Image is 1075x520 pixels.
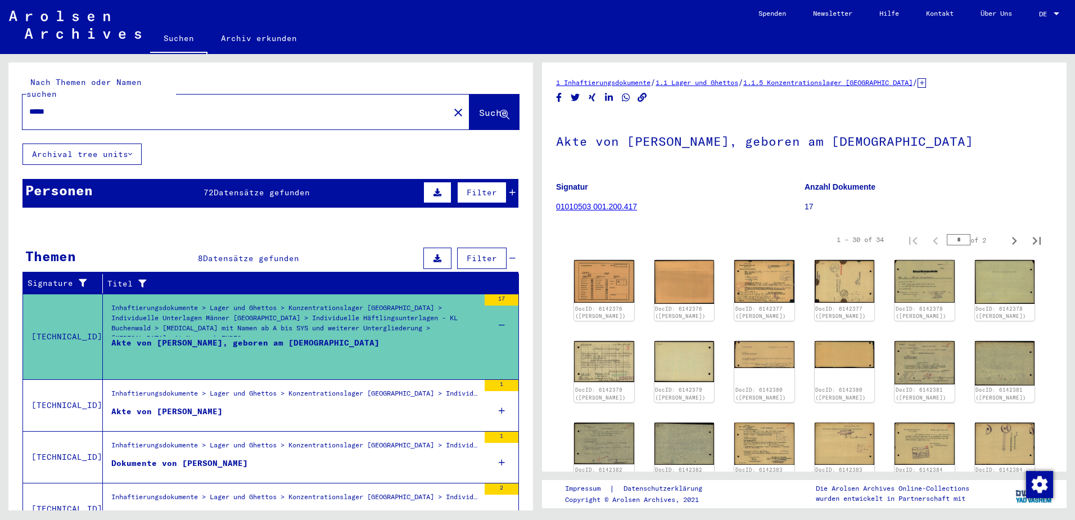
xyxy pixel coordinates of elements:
[734,341,794,367] img: 001.jpg
[467,253,497,263] span: Filter
[556,182,588,191] b: Signatur
[636,91,648,105] button: Copy link
[816,483,969,494] p: Die Arolsen Archives Online-Collections
[924,228,947,251] button: Previous page
[111,440,479,456] div: Inhaftierungsdokumente > Lager und Ghettos > Konzentrationslager [GEOGRAPHIC_DATA] > Individuelle...
[469,95,519,129] button: Suche
[815,260,875,303] img: 002.jpg
[457,182,507,203] button: Filter
[805,201,1053,213] p: 17
[467,187,497,198] span: Filter
[111,388,479,404] div: Inhaftierungsdokumente > Lager und Ghettos > Konzentrationslager [GEOGRAPHIC_DATA] > Individuelle...
[656,78,738,87] a: 1.1 Lager und Ghettos
[1026,471,1053,498] img: Zustimmung ändern
[111,337,380,371] div: Akte von [PERSON_NAME], geboren am [DEMOGRAPHIC_DATA]
[25,180,93,200] div: Personen
[565,483,609,495] a: Impressum
[485,432,518,443] div: 1
[457,248,507,269] button: Filter
[586,91,598,105] button: Share on Xing
[651,77,656,87] span: /
[815,467,866,481] a: DocID: 6142383 ([PERSON_NAME])
[734,260,794,302] img: 001.jpg
[734,423,794,465] img: 001.jpg
[655,387,706,401] a: DocID: 6142379 ([PERSON_NAME])
[574,341,634,382] img: 001.jpg
[556,78,651,87] a: 1 Inhaftierungsdokumente
[575,467,626,481] a: DocID: 6142382 ([PERSON_NAME])
[975,341,1035,385] img: 002.jpg
[204,187,214,198] span: 72
[111,406,223,418] div: Akte von [PERSON_NAME]
[9,11,141,39] img: Arolsen_neg.svg
[738,77,743,87] span: /
[150,25,207,54] a: Suchen
[574,423,634,464] img: 001.jpg
[805,182,875,191] b: Anzahl Dokumente
[451,106,465,119] mat-icon: close
[655,467,706,481] a: DocID: 6142382 ([PERSON_NAME])
[743,78,913,87] a: 1.1.5 Konzentrationslager [GEOGRAPHIC_DATA]
[975,387,1026,401] a: DocID: 6142381 ([PERSON_NAME])
[553,91,565,105] button: Share on Facebook
[654,341,715,382] img: 002.jpg
[485,483,518,495] div: 2
[570,91,581,105] button: Share on Twitter
[655,306,706,320] a: DocID: 6142376 ([PERSON_NAME])
[1003,228,1026,251] button: Next page
[26,77,142,99] mat-label: Nach Themen oder Namen suchen
[615,483,716,495] a: Datenschutzerklärung
[565,483,716,495] div: |
[895,423,955,465] img: 001.jpg
[575,306,626,320] a: DocID: 6142376 ([PERSON_NAME])
[107,275,508,293] div: Titel
[975,423,1035,465] img: 002.jpg
[896,467,946,481] a: DocID: 6142384 ([PERSON_NAME])
[107,278,496,290] div: Titel
[603,91,615,105] button: Share on LinkedIn
[654,423,715,465] img: 002.jpg
[735,387,786,401] a: DocID: 6142380 ([PERSON_NAME])
[975,467,1026,481] a: DocID: 6142384 ([PERSON_NAME])
[574,260,634,303] img: 001.jpg
[896,306,946,320] a: DocID: 6142378 ([PERSON_NAME])
[735,467,786,481] a: DocID: 6142383 ([PERSON_NAME])
[815,423,875,465] img: 002.jpg
[913,77,918,87] span: /
[815,387,866,401] a: DocID: 6142380 ([PERSON_NAME])
[207,25,310,52] a: Archiv erkunden
[22,144,142,165] button: Archival tree units
[28,275,105,293] div: Signature
[975,306,1026,320] a: DocID: 6142378 ([PERSON_NAME])
[815,341,875,368] img: 002.jpg
[447,101,469,123] button: Clear
[895,260,955,303] img: 001.jpg
[214,187,310,198] span: Datensätze gefunden
[902,228,924,251] button: First page
[111,303,479,342] div: Inhaftierungsdokumente > Lager und Ghettos > Konzentrationslager [GEOGRAPHIC_DATA] > Individuelle...
[28,277,94,289] div: Signature
[896,387,946,401] a: DocID: 6142381 ([PERSON_NAME])
[23,431,103,483] td: [TECHNICAL_ID]
[895,341,955,384] img: 001.jpg
[735,306,786,320] a: DocID: 6142377 ([PERSON_NAME])
[575,387,626,401] a: DocID: 6142379 ([PERSON_NAME])
[837,235,884,245] div: 1 – 30 of 34
[111,458,248,469] div: Dokumente von [PERSON_NAME]
[1026,228,1048,251] button: Last page
[620,91,632,105] button: Share on WhatsApp
[1039,10,1051,18] span: DE
[815,306,866,320] a: DocID: 6142377 ([PERSON_NAME])
[654,260,715,304] img: 002.jpg
[947,235,1003,245] div: of 2
[816,494,969,504] p: wurden entwickelt in Partnerschaft mit
[1013,479,1055,508] img: yv_logo.png
[556,115,1053,165] h1: Akte von [PERSON_NAME], geboren am [DEMOGRAPHIC_DATA]
[565,495,716,505] p: Copyright © Arolsen Archives, 2021
[111,492,479,508] div: Inhaftierungsdokumente > Lager und Ghettos > Konzentrationslager [GEOGRAPHIC_DATA] > Individuelle...
[479,107,507,118] span: Suche
[556,202,637,211] a: 01010503 001.200.417
[975,260,1035,304] img: 002.jpg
